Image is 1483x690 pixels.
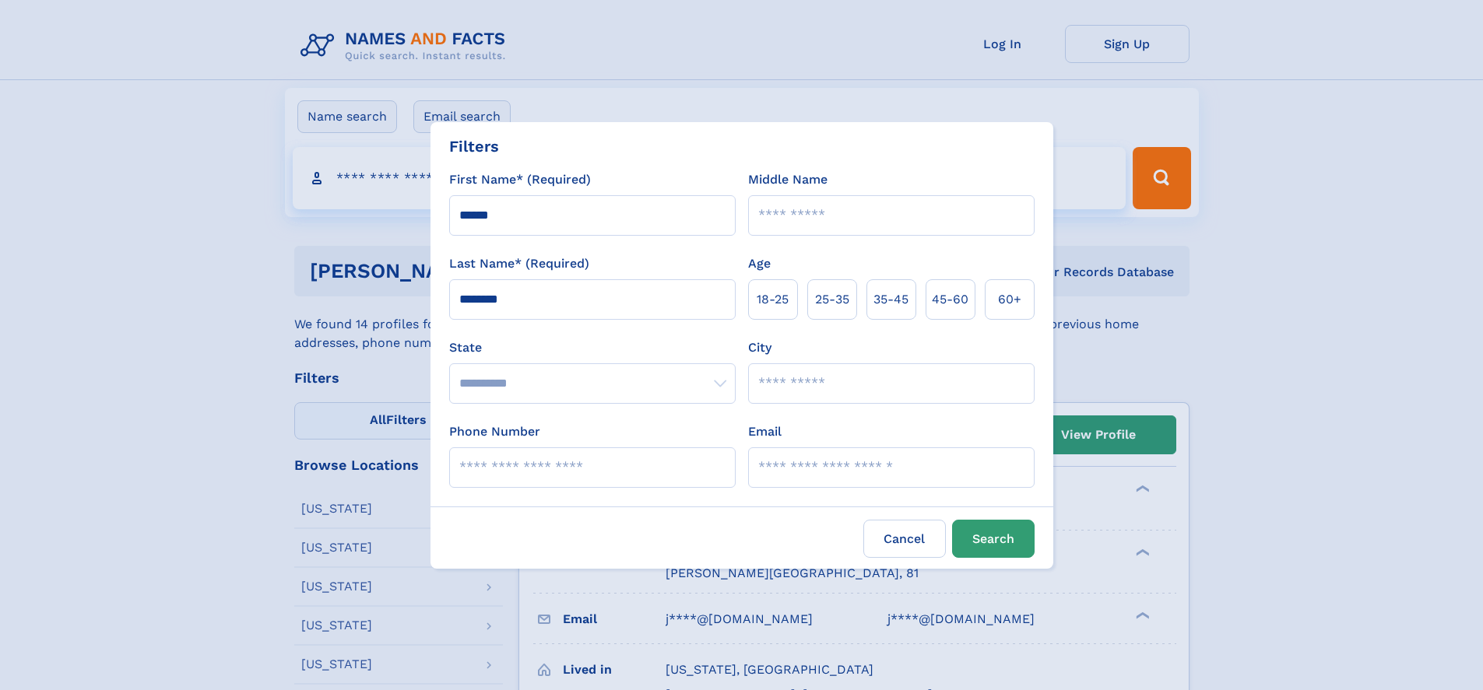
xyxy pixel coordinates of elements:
[449,338,736,357] label: State
[873,290,908,309] span: 35‑45
[449,254,589,273] label: Last Name* (Required)
[932,290,968,309] span: 45‑60
[748,338,771,357] label: City
[748,170,828,189] label: Middle Name
[815,290,849,309] span: 25‑35
[863,520,946,558] label: Cancel
[449,135,499,158] div: Filters
[757,290,789,309] span: 18‑25
[449,422,540,441] label: Phone Number
[748,254,771,273] label: Age
[449,170,591,189] label: First Name* (Required)
[748,422,782,441] label: Email
[998,290,1021,309] span: 60+
[952,520,1035,558] button: Search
